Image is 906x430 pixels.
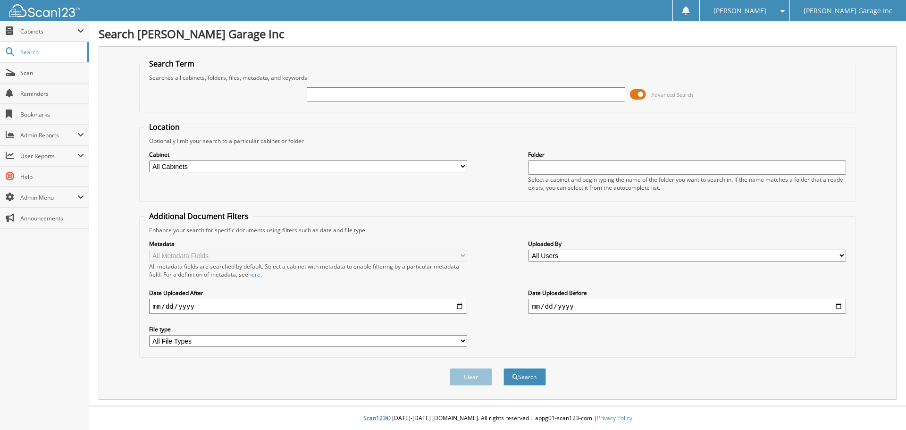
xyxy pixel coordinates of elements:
[149,240,467,248] label: Metadata
[99,26,897,42] h1: Search [PERSON_NAME] Garage Inc
[149,289,467,297] label: Date Uploaded After
[713,8,766,14] span: [PERSON_NAME]
[20,214,84,222] span: Announcements
[20,48,83,56] span: Search
[9,4,80,17] img: scan123-logo-white.svg
[149,262,467,278] div: All metadata fields are searched by default. Select a cabinet with metadata to enable filtering b...
[144,226,851,234] div: Enhance your search for specific documents using filters such as date and file type.
[20,131,77,139] span: Admin Reports
[20,110,84,118] span: Bookmarks
[528,240,846,248] label: Uploaded By
[149,325,467,333] label: File type
[20,173,84,181] span: Help
[149,299,467,314] input: start
[20,69,84,77] span: Scan
[144,137,851,145] div: Optionally limit your search to a particular cabinet or folder
[144,211,253,221] legend: Additional Document Filters
[597,414,632,422] a: Privacy Policy
[503,368,546,386] button: Search
[363,414,386,422] span: Scan123
[20,27,77,35] span: Cabinets
[450,368,492,386] button: Clear
[528,176,846,192] div: Select a cabinet and begin typing the name of the folder you want to search in. If the name match...
[20,90,84,98] span: Reminders
[144,59,199,69] legend: Search Term
[144,122,185,132] legend: Location
[89,407,906,430] div: © [DATE]-[DATE] [DOMAIN_NAME]. All rights reserved | appg01-scan123-com |
[528,289,846,297] label: Date Uploaded Before
[144,74,851,82] div: Searches all cabinets, folders, files, metadata, and keywords
[651,91,693,98] span: Advanced Search
[804,8,892,14] span: [PERSON_NAME] Garage Inc
[528,299,846,314] input: end
[20,152,77,160] span: User Reports
[528,151,846,159] label: Folder
[20,194,77,202] span: Admin Menu
[149,151,467,159] label: Cabinet
[248,270,260,278] a: here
